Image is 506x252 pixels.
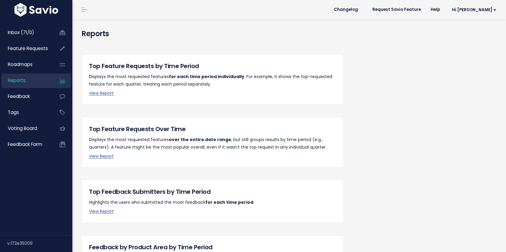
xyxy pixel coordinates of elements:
[8,45,48,52] span: Feature Requests
[89,124,336,134] h5: Top Feature Requests Over Time
[2,90,50,103] a: Feedback
[2,74,50,87] a: Reports
[445,5,501,14] a: Hi [PERSON_NAME]
[8,61,33,68] span: Roadmaps
[8,125,37,131] span: Voting Board
[368,5,426,14] a: Request Savio Feature
[8,93,30,99] span: Feedback
[89,136,336,151] p: Displays the most requested features , but still groups results by time period (e.g., quarters). ...
[13,3,60,17] img: logo-white.9d6f32f41409.svg
[81,28,497,39] h4: Reports
[89,73,336,88] p: Displays the most requested features . For example, it shows the top-requested feature for each q...
[426,5,445,14] a: Help
[8,109,19,115] span: Tags
[2,26,50,39] a: Inbox (71/0)
[2,106,50,119] a: Tags
[89,90,114,96] a: View Report
[2,58,50,71] a: Roadmaps
[8,141,42,147] span: Feedback form
[89,187,336,196] h5: Top Feedback Submitters by Time Period
[452,8,496,12] span: Hi [PERSON_NAME]
[8,29,34,36] span: Inbox (71/0)
[2,42,50,55] a: Feature Requests
[334,8,358,12] span: Changelog
[169,74,244,80] strong: for each time period individually
[89,199,336,206] p: Highlights the users who submitted the most feedback .
[2,121,50,135] a: Voting Board
[169,137,231,143] strong: over the entire date range
[89,153,114,159] a: View Report
[89,208,114,214] a: View Report
[205,199,253,205] strong: for each time period
[89,243,336,252] h5: Feedback by Product Area by Time Period
[8,77,26,83] span: Reports
[7,235,72,251] div: v.172e35009
[89,61,336,71] h5: Top Feature Requests by Time Period
[2,137,50,151] a: Feedback form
